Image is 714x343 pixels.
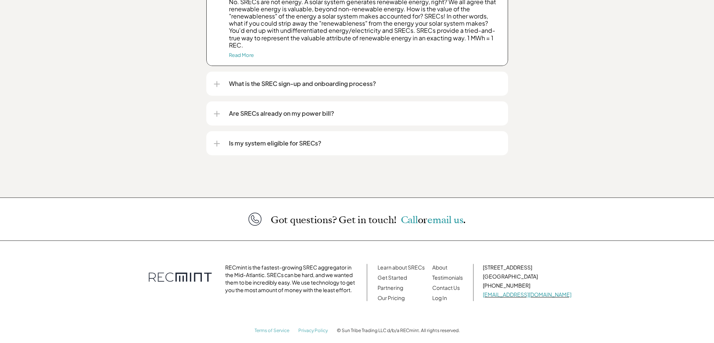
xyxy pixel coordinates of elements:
[483,273,571,280] p: [GEOGRAPHIC_DATA]
[378,274,407,281] a: Get Started
[483,291,571,298] a: [EMAIL_ADDRESS][DOMAIN_NAME]
[432,294,447,301] a: Log In
[432,264,447,271] a: About
[229,139,501,148] p: Is my system eligible for SRECs?
[483,282,571,289] p: [PHONE_NUMBER]
[401,213,418,227] a: Call
[229,109,501,118] p: Are SRECs already on my power bill?
[378,294,405,301] a: Our Pricing
[255,328,289,333] a: Terms of Service
[271,215,466,225] p: Got questions? Get in touch!
[432,274,463,281] a: Testimonials
[418,213,428,227] span: or
[378,284,403,291] a: Partnering
[427,213,463,227] a: email us
[463,213,466,227] span: .
[225,263,358,294] p: RECmint is the fastest-growing SREC aggregator in the Mid-Atlantic. SRECs can be hard, and we wan...
[483,263,571,271] p: [STREET_ADDRESS]
[337,328,460,333] p: © Sun Tribe Trading LLC d/b/a RECmint. All rights reserved.
[229,52,254,58] a: Read More
[432,284,460,291] a: Contact Us
[378,264,425,271] a: Learn about SRECs
[298,328,328,333] a: Privacy Policy
[229,79,501,88] p: What is the SREC sign-up and onboarding process?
